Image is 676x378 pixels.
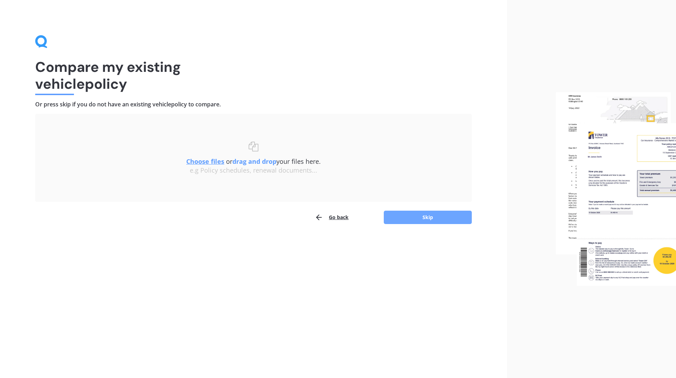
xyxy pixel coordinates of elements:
[232,157,276,166] b: drag and drop
[186,157,224,166] u: Choose files
[315,210,349,224] button: Go back
[35,58,472,92] h1: Compare my existing vehicle policy
[556,92,676,286] img: files.webp
[35,101,472,108] h4: Or press skip if you do not have an existing vehicle policy to compare.
[49,167,458,174] div: e.g Policy schedules, renewal documents...
[384,211,472,224] button: Skip
[186,157,321,166] span: or your files here.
